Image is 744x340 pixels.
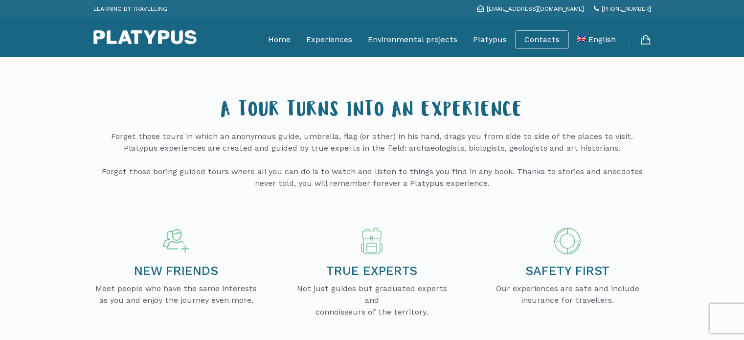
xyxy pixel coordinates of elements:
[368,27,457,52] a: Environmental projects
[525,264,609,278] span: SAFETY FIRST
[326,264,417,278] span: TRUE EXPERTS
[477,5,584,12] a: [EMAIL_ADDRESS][DOMAIN_NAME]
[93,30,197,45] img: Platypus
[602,5,651,12] span: [PHONE_NUMBER]
[484,283,651,306] p: Our experiences are safe and include insurance for travellers.
[93,2,167,15] p: LEARNING BY TRAVELLING
[594,5,651,12] a: [PHONE_NUMBER]
[289,283,455,318] p: Not just guides but graduated experts and connoisseurs of the territory.
[306,27,352,52] a: Experiences
[588,35,616,44] span: English
[487,5,584,12] span: [EMAIL_ADDRESS][DOMAIN_NAME]
[577,27,616,52] a: English
[93,283,260,306] p: Meet people who have the same interests as you and enjoy the journey even more.
[473,27,507,52] a: Platypus
[268,27,291,52] a: Home
[134,264,218,278] span: NEW FRIENDS
[221,102,523,122] span: A TOUR TURNS INTO AN EXPERIENCE
[524,35,560,45] a: Contacts
[96,131,649,189] p: Forget those tours in which an anonymous guide, umbrella, flag (or other) in his hand, drags you ...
